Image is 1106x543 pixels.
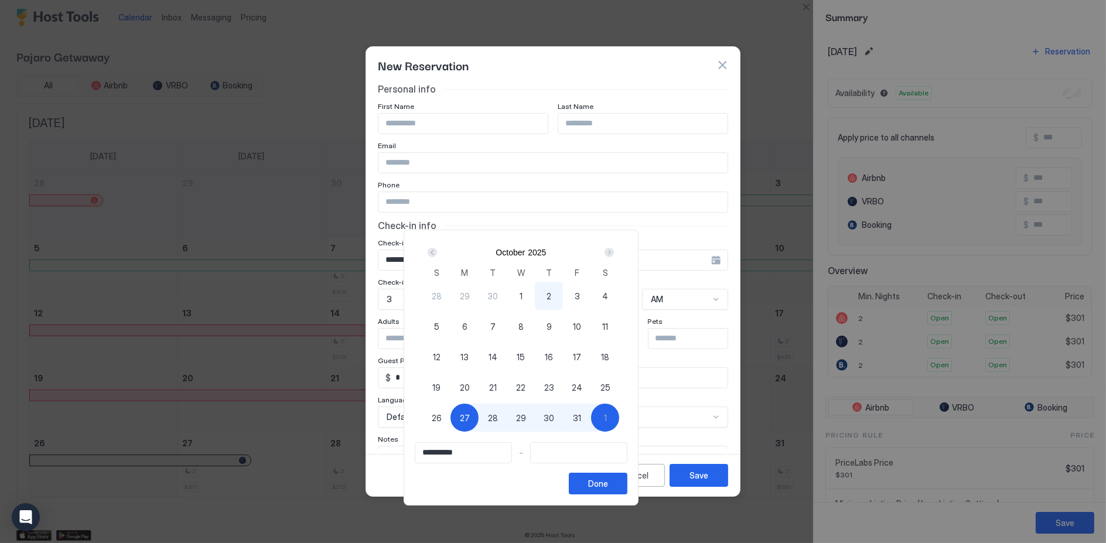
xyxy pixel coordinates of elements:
[489,351,497,363] span: 14
[450,282,479,310] button: 29
[544,381,554,394] span: 23
[604,412,607,424] span: 1
[490,320,496,333] span: 7
[422,343,450,371] button: 12
[535,373,563,401] button: 23
[422,373,450,401] button: 19
[490,267,496,279] span: T
[544,412,554,424] span: 30
[535,343,563,371] button: 16
[517,267,525,279] span: W
[496,248,525,257] button: October
[531,443,627,463] input: Input Field
[461,267,468,279] span: M
[528,248,546,257] button: 2025
[591,343,619,371] button: 18
[489,381,497,394] span: 21
[12,503,40,531] div: Open Intercom Messenger
[460,381,470,394] span: 20
[518,320,524,333] span: 8
[422,404,450,432] button: 26
[591,312,619,340] button: 11
[573,320,581,333] span: 10
[432,381,441,394] span: 19
[422,312,450,340] button: 5
[479,404,507,432] button: 28
[517,351,525,363] span: 15
[516,412,526,424] span: 29
[545,351,553,363] span: 16
[563,312,591,340] button: 10
[479,312,507,340] button: 7
[433,351,441,363] span: 12
[563,343,591,371] button: 17
[603,267,608,279] span: S
[563,282,591,310] button: 3
[450,404,479,432] button: 27
[415,443,511,463] input: Input Field
[488,412,498,424] span: 28
[575,290,580,302] span: 3
[434,320,439,333] span: 5
[569,473,627,494] button: Done
[602,320,608,333] span: 11
[601,351,609,363] span: 18
[547,320,552,333] span: 9
[507,404,535,432] button: 29
[434,267,439,279] span: S
[572,381,582,394] span: 24
[516,381,525,394] span: 22
[563,373,591,401] button: 24
[602,290,608,302] span: 4
[425,245,441,259] button: Prev
[450,343,479,371] button: 13
[479,282,507,310] button: 30
[450,373,479,401] button: 20
[573,351,581,363] span: 17
[432,412,442,424] span: 26
[507,343,535,371] button: 15
[479,373,507,401] button: 21
[546,267,552,279] span: T
[588,477,608,490] div: Done
[462,320,467,333] span: 6
[487,290,498,302] span: 30
[535,404,563,432] button: 30
[520,290,523,302] span: 1
[479,343,507,371] button: 14
[450,312,479,340] button: 6
[422,282,450,310] button: 28
[432,290,442,302] span: 28
[507,373,535,401] button: 22
[547,290,551,302] span: 2
[573,412,581,424] span: 31
[519,448,523,458] span: -
[600,381,610,394] span: 25
[460,290,470,302] span: 29
[600,245,616,259] button: Next
[591,404,619,432] button: 1
[591,373,619,401] button: 25
[535,282,563,310] button: 2
[591,282,619,310] button: 4
[460,412,470,424] span: 27
[507,282,535,310] button: 1
[563,404,591,432] button: 31
[507,312,535,340] button: 8
[460,351,469,363] span: 13
[535,312,563,340] button: 9
[575,267,579,279] span: F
